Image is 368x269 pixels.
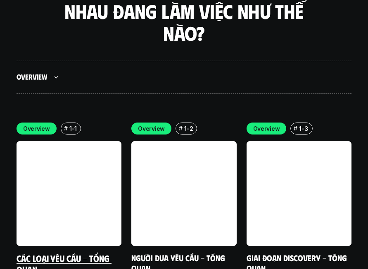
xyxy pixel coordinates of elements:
[299,124,308,133] p: 1-3
[179,125,183,131] h6: #
[253,124,280,133] p: Overview
[17,72,47,82] h5: Overview
[138,124,165,133] p: Overview
[69,124,77,133] p: 1-1
[184,124,193,133] p: 1-2
[294,125,297,131] h6: #
[23,124,50,133] p: Overview
[64,125,68,131] h6: #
